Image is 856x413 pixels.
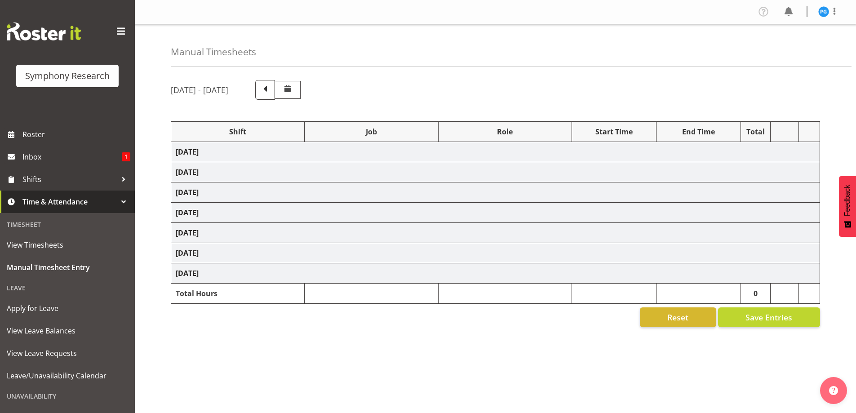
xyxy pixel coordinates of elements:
button: Reset [640,307,716,327]
a: Leave/Unavailability Calendar [2,364,133,387]
td: [DATE] [171,243,820,263]
a: Manual Timesheet Entry [2,256,133,279]
div: Symphony Research [25,69,110,83]
div: Timesheet [2,215,133,234]
h5: [DATE] - [DATE] [171,85,228,95]
div: Role [443,126,567,137]
span: Roster [22,128,130,141]
td: 0 [741,284,771,304]
div: Unavailability [2,387,133,405]
img: help-xxl-2.png [829,386,838,395]
button: Feedback - Show survey [839,176,856,237]
span: Manual Timesheet Entry [7,261,128,274]
span: 1 [122,152,130,161]
span: View Leave Requests [7,346,128,360]
div: Leave [2,279,133,297]
span: Feedback [843,185,852,216]
span: Leave/Unavailability Calendar [7,369,128,382]
div: Job [309,126,433,137]
a: View Leave Balances [2,320,133,342]
div: Total [745,126,766,137]
a: View Leave Requests [2,342,133,364]
button: Save Entries [718,307,820,327]
div: Start Time [577,126,652,137]
span: View Timesheets [7,238,128,252]
span: Save Entries [745,311,792,323]
span: Time & Attendance [22,195,117,209]
td: Total Hours [171,284,305,304]
td: [DATE] [171,182,820,203]
span: Apply for Leave [7,302,128,315]
span: Shifts [22,173,117,186]
span: Inbox [22,150,122,164]
a: View Timesheets [2,234,133,256]
span: View Leave Balances [7,324,128,338]
td: [DATE] [171,223,820,243]
div: Shift [176,126,300,137]
a: Apply for Leave [2,297,133,320]
td: [DATE] [171,142,820,162]
td: [DATE] [171,162,820,182]
span: Reset [667,311,688,323]
td: [DATE] [171,203,820,223]
h4: Manual Timesheets [171,47,256,57]
img: patricia-gilmour9541.jpg [818,6,829,17]
img: Rosterit website logo [7,22,81,40]
div: End Time [661,126,736,137]
td: [DATE] [171,263,820,284]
